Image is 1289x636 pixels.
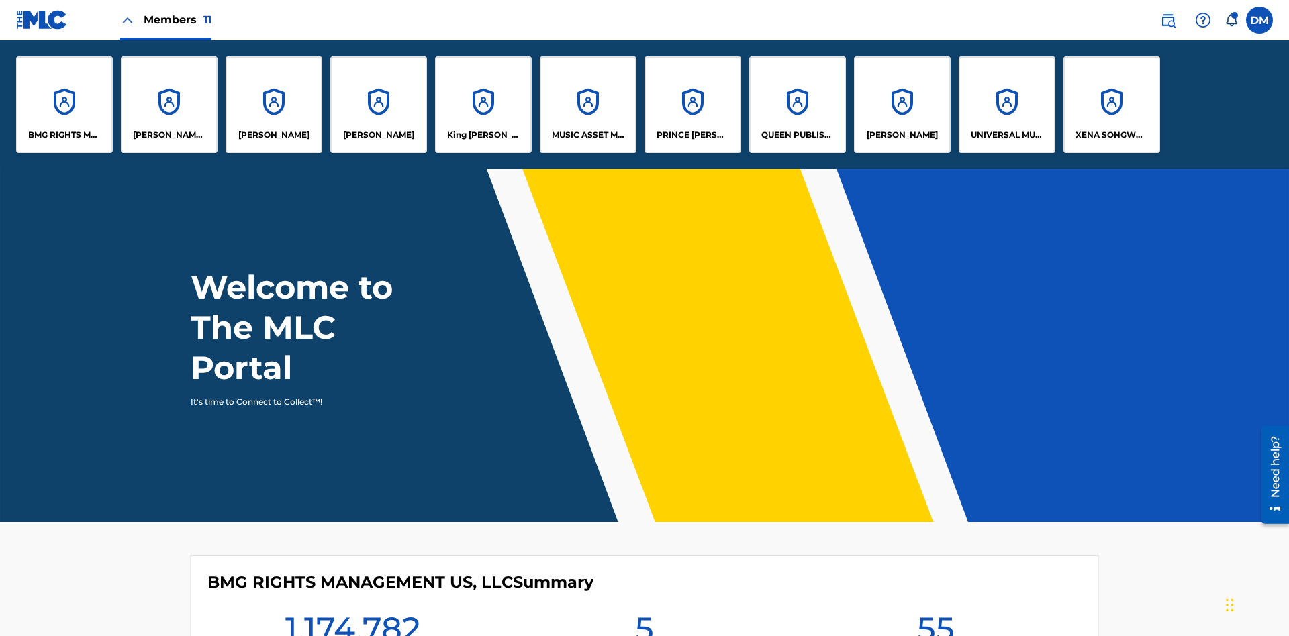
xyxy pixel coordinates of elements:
a: AccountsQUEEN PUBLISHA [749,56,846,153]
p: MUSIC ASSET MANAGEMENT (MAM) [552,129,625,141]
div: User Menu [1246,7,1273,34]
span: 11 [203,13,211,26]
a: Accounts[PERSON_NAME] [226,56,322,153]
p: ELVIS COSTELLO [238,129,309,141]
a: AccountsKing [PERSON_NAME] [435,56,532,153]
img: Close [120,12,136,28]
p: EYAMA MCSINGER [343,129,414,141]
p: CLEO SONGWRITER [133,129,206,141]
a: AccountsPRINCE [PERSON_NAME] [644,56,741,153]
p: PRINCE MCTESTERSON [657,129,730,141]
p: QUEEN PUBLISHA [761,129,834,141]
img: search [1160,12,1176,28]
h1: Welcome to The MLC Portal [191,267,442,388]
p: It's time to Connect to Collect™! [191,396,424,408]
img: MLC Logo [16,10,68,30]
a: AccountsMUSIC ASSET MANAGEMENT (MAM) [540,56,636,153]
a: Accounts[PERSON_NAME] [330,56,427,153]
div: Help [1190,7,1216,34]
a: AccountsXENA SONGWRITER [1063,56,1160,153]
p: BMG RIGHTS MANAGEMENT US, LLC [28,129,101,141]
div: Notifications [1225,13,1238,27]
h4: BMG RIGHTS MANAGEMENT US, LLC [207,572,593,592]
p: RONALD MCTESTERSON [867,129,938,141]
a: AccountsBMG RIGHTS MANAGEMENT US, LLC [16,56,113,153]
a: AccountsUNIVERSAL MUSIC PUB GROUP [959,56,1055,153]
div: Drag [1226,585,1234,625]
iframe: Chat Widget [1222,572,1289,636]
a: Public Search [1155,7,1182,34]
iframe: Resource Center [1251,421,1289,531]
a: Accounts[PERSON_NAME] [854,56,951,153]
img: help [1195,12,1211,28]
p: UNIVERSAL MUSIC PUB GROUP [971,129,1044,141]
p: King McTesterson [447,129,520,141]
span: Members [144,12,211,28]
a: Accounts[PERSON_NAME] SONGWRITER [121,56,218,153]
p: XENA SONGWRITER [1076,129,1149,141]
